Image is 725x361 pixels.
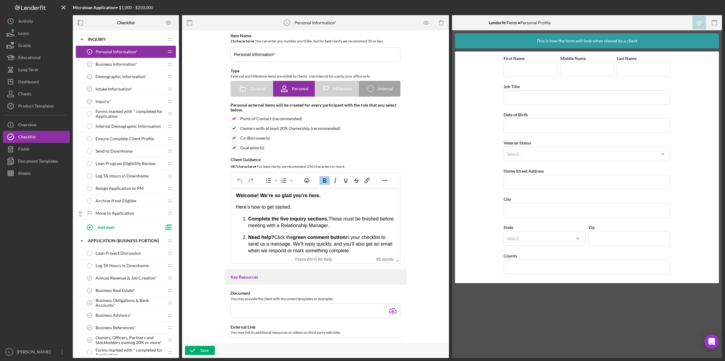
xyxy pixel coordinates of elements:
div: Personal Information* [295,20,336,25]
div: This is how the form will look when viewed by a client [537,33,637,48]
tspan: 7 [89,289,90,292]
div: Select... [507,152,521,157]
button: Add Item [82,221,161,233]
label: Zip [588,225,595,230]
tspan: 9 [89,314,90,317]
button: Educational [3,51,70,64]
button: Insert/edit link [362,176,372,185]
label: Job Title [504,84,520,89]
label: Date of Birth [504,112,528,117]
div: Sheets [18,167,31,181]
div: Owners with at least 20% Ownership (recommended) [240,126,340,131]
div: External and Milestone items are visible to clients. Use Internal for use by your office only. [231,73,400,79]
button: Redo [245,176,256,185]
div: • $1,000 - $250,000 [73,5,153,10]
span: Loan Project Discussion [96,251,141,256]
button: Bold [319,176,330,185]
label: County [504,253,517,258]
tspan: 3 [89,75,90,78]
text: BL [7,350,11,354]
div: Fields [18,143,29,157]
button: Grants [3,39,70,51]
p: Click the in your checklist to send us a message. We’ll reply quickly, and you’ll also get an ema... [17,47,164,67]
span: Owners, Officers, Partners and Stockholders owning 20% or more* [96,335,164,345]
div: Add Item [97,221,115,233]
span: Ensure Complete Client Profile [96,136,154,141]
button: Long-Term [3,64,70,76]
div: Checklist [18,131,36,144]
tspan: 10 [88,326,91,329]
div: Key Resources [231,275,400,280]
b: Lenderfit Form • [489,20,520,25]
a: Overview [3,119,70,131]
div: Personal Profile [489,20,551,25]
div: Guarantor(s) [240,145,264,150]
div: Co-Borrower(s) [240,136,270,141]
span: Forms marked with * completed for Application [96,109,164,119]
div: Client Guidance [231,157,400,162]
b: Checklist [117,20,135,25]
div: Document [231,291,400,296]
iframe: Rich Text Area [231,187,400,255]
span: Annual Revenue & Job Creation* [96,276,157,280]
button: Dashboard [3,76,70,88]
button: Activity [3,15,70,27]
div: Dashboard [18,76,39,89]
button: Italic [330,176,340,185]
a: Product Templates [3,100,70,112]
body: Rich Text Area. Press ALT-0 for help. [5,5,164,92]
div: Overview [18,119,36,132]
tspan: 8 [89,301,90,304]
button: Checklist [3,131,70,143]
div: Press the Up and Down arrow keys to resize the editor. [393,255,400,263]
label: Home Street Address [504,168,544,174]
span: Business Obligations & Bank Accounts* [96,298,164,308]
tspan: 11 [88,339,91,342]
div: Point of Contact (recommended) [240,116,302,121]
div: Clients [18,88,31,101]
div: APPLICATION (BUSINESS PORTION) [88,238,164,243]
div: You can enter any number you'd like, but for best clarity we recommend 50 or less. [231,38,400,44]
button: Document Templates [3,155,70,167]
button: Fields [3,143,70,155]
span: Business References* [96,325,136,330]
label: Middle Name [560,56,586,61]
tspan: 5 [89,100,90,103]
span: Personal [292,86,309,91]
b: 487 character s • [231,164,256,169]
b: Microloan Application [73,5,116,10]
div: Personal external items will be created for every participant with the role that you select below. [231,103,400,112]
button: Preview as [162,16,175,30]
span: Forms marked with * completed for Application [96,348,164,357]
button: Save [185,346,215,355]
span: Archive if not Eligible [96,198,136,203]
span: Inquiry* [96,99,111,104]
span: Business Information* [96,62,137,67]
span: Resign Application to PM [96,186,143,191]
div: Activity [18,15,33,29]
button: Emojis [302,176,312,185]
div: Numbered list [279,176,294,185]
button: Undo [235,176,245,185]
span: Demographic Information* [96,74,147,79]
div: External Link [231,325,400,330]
div: You may link to additional resources or videos on third party web sites. [231,330,400,336]
span: Internal Demographic Information [96,124,161,129]
tspan: 1 [89,50,90,53]
span: Internal [378,86,393,91]
div: Item Name [231,33,400,38]
div: Grants [18,39,31,53]
b: 21 character s • [231,39,254,43]
div: INQUIRY [88,37,164,42]
a: Sheets [3,167,70,179]
span: Log TA Hours in Downhome [96,263,149,268]
button: Clients [3,88,70,100]
div: Press Alt+0 for help [287,257,340,262]
span: Log TA Hours in Downhome [96,174,149,178]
